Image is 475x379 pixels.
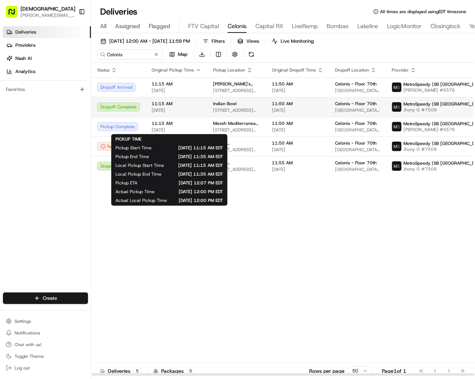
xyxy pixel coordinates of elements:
div: Favorites [3,84,88,95]
button: [DEMOGRAPHIC_DATA] [20,5,75,12]
span: Knowledge Base [15,106,56,113]
button: [DATE] 12:00 AM - [DATE] 11:59 PM [97,36,193,46]
span: [GEOGRAPHIC_DATA], [STREET_ADDRESS][PERSON_NAME][US_STATE] [335,88,380,93]
img: metro_speed_logo.png [392,122,402,131]
span: [STREET_ADDRESS][US_STATE] [213,88,260,93]
span: [GEOGRAPHIC_DATA], [STREET_ADDRESS][PERSON_NAME][US_STATE] [335,147,380,153]
span: [DATE] [272,107,323,113]
span: All times are displayed using EDT timezone [380,9,466,15]
input: Type to search [97,49,163,60]
span: Parm - [GEOGRAPHIC_DATA] [213,160,260,166]
span: 11:15 AM [152,120,201,126]
span: [DATE] 12:07 PM EDT [149,180,223,186]
span: [DATE] 11:15 AM EDT [164,145,223,151]
span: [DATE] [152,88,201,93]
span: Nash AI [15,55,32,62]
button: [PERSON_NAME][EMAIL_ADDRESS][DOMAIN_NAME] [20,12,75,18]
span: 11:15 AM [152,81,201,87]
span: Bombas [327,22,349,31]
span: Pickup Location [213,67,245,73]
div: Deliveries [100,367,141,375]
span: Mezeh Mediterranean Grill - FiDi [213,120,260,126]
span: [DATE] 12:00 AM - [DATE] 11:59 PM [109,38,190,45]
span: LiveRamp [292,22,318,31]
p: Rows per page [309,367,345,375]
span: Dropoff Location [335,67,369,73]
span: Indian Bowl [213,101,237,107]
span: 11:50 AM [272,140,323,146]
span: Assigned [115,22,140,31]
span: Map [178,51,187,58]
span: [DATE] 11:35 AM EDT [174,172,223,177]
span: FTV Capital [188,22,219,31]
button: Views [234,36,262,46]
button: Failed [97,142,122,151]
a: Powered byPylon [52,123,88,129]
div: We're available if you need us! [25,77,92,83]
span: 11:50 AM [272,81,323,87]
button: Live Monitoring [269,36,317,46]
div: Page 1 of 1 [382,367,406,375]
span: [STREET_ADDRESS][PERSON_NAME][US_STATE] [213,147,260,153]
span: Toggle Theme [15,353,44,359]
span: [STREET_ADDRESS][PERSON_NAME][US_STATE] [213,127,260,133]
span: Original Dropoff Time [272,67,316,73]
span: [DATE] [152,127,201,133]
input: Clear [19,47,121,54]
span: 11:50 AM [272,101,323,107]
span: [GEOGRAPHIC_DATA], [STREET_ADDRESS][PERSON_NAME][US_STATE] [335,107,380,113]
span: Views [246,38,259,45]
span: Parm - [GEOGRAPHIC_DATA] [213,140,260,146]
span: PICKUP TIME [116,137,142,142]
span: Flagged [149,22,170,31]
a: Providers [3,39,91,51]
span: [DATE] [272,88,323,93]
img: metro_speed_logo.png [392,161,402,171]
div: Start new chat [25,69,120,77]
span: Analytics [15,68,35,75]
span: Closinglock [430,22,460,31]
span: Pickup ETA [116,180,138,186]
div: 5 [187,368,195,374]
button: Log out [3,363,88,373]
span: Celonis - Floor 70th [335,140,377,146]
span: [GEOGRAPHIC_DATA], [STREET_ADDRESS][PERSON_NAME][US_STATE] [335,166,380,172]
div: Packages [153,367,195,375]
span: Filters [212,38,225,45]
span: Celonis - Floor 70th [335,120,377,126]
span: [GEOGRAPHIC_DATA], [STREET_ADDRESS][PERSON_NAME][US_STATE] [335,127,380,133]
div: 5 [133,368,141,374]
span: [DATE] [272,127,323,133]
span: 11:55 AM [272,160,323,166]
span: Local Pickup End Time [116,172,162,177]
span: All [100,22,106,31]
img: Nash [7,7,22,22]
span: LogicMonitor [387,22,422,31]
a: 💻API Documentation [59,103,120,116]
img: metro_speed_logo.png [392,83,402,92]
span: Celonis - Floor 70th [335,81,377,87]
button: Filters [199,36,228,46]
button: Settings [3,316,88,326]
h1: Deliveries [100,6,137,18]
div: 💻 [62,106,68,112]
a: Analytics [3,66,91,77]
span: Capital RX [255,22,283,31]
button: [DEMOGRAPHIC_DATA][PERSON_NAME][EMAIL_ADDRESS][DOMAIN_NAME] [3,3,76,20]
span: [DATE] [272,166,323,172]
span: Actual Pickup Time [116,189,155,195]
span: Celonis - Floor 70th [335,101,377,107]
span: 11:50 AM [272,120,323,126]
span: [DATE] [272,147,323,153]
div: 📗 [7,106,13,112]
span: Celonis [228,22,247,31]
span: Notifications [15,330,40,336]
button: Notifications [3,328,88,338]
img: metro_speed_logo.png [392,142,402,151]
span: [STREET_ADDRESS][DEMOGRAPHIC_DATA][US_STATE] [213,107,260,113]
img: 1736555255976-a54dd68f-1ca7-489b-9aae-adbdc363a1c4 [7,69,20,83]
span: Providers [15,42,35,49]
